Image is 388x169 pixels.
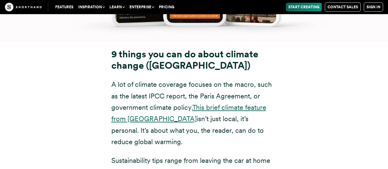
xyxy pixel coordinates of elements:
[107,3,127,11] button: Learn
[127,3,156,11] button: Enterprise
[5,3,42,11] img: The Craft
[76,3,107,11] button: Inspiration
[111,48,258,71] strong: 9 things you can do about climate change ([GEOGRAPHIC_DATA])
[156,3,177,11] a: Pricing
[325,2,361,12] a: Contact Sales
[286,3,322,11] a: Start Creating
[111,103,266,123] a: This brief climate feature from [GEOGRAPHIC_DATA]
[364,2,383,12] a: Sign in
[53,3,76,11] a: Features
[111,79,277,148] p: A lot of climate coverage focuses on the macro, such as the latest IPCC report, the Paris Agreeme...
